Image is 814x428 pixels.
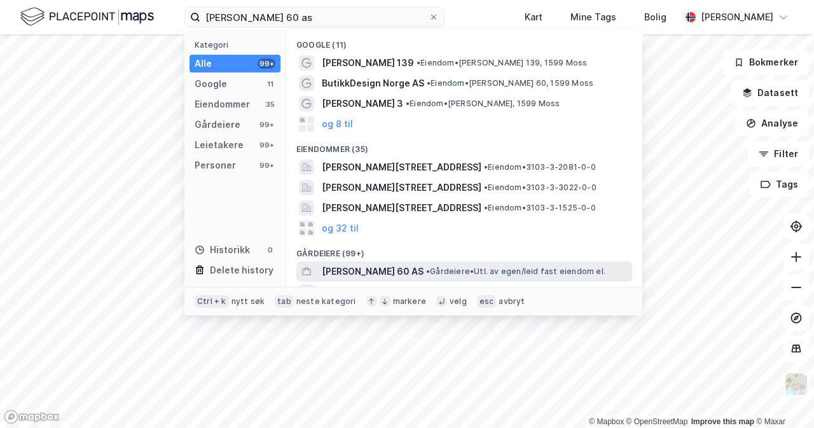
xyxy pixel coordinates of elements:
div: esc [477,295,497,308]
span: • [484,183,488,192]
span: [PERSON_NAME] 139 [322,55,414,71]
div: [PERSON_NAME] [701,10,773,25]
span: • [417,58,420,67]
div: 99+ [258,140,275,150]
span: ButikkDesign Norge AS [322,76,424,91]
button: Bokmerker [723,50,809,75]
span: • [406,99,410,108]
div: 99+ [258,160,275,170]
div: tab [275,295,294,308]
div: avbryt [499,296,525,307]
span: [PERSON_NAME] 60 AS [322,264,424,279]
a: OpenStreetMap [626,417,688,426]
img: logo.f888ab2527a4732fd821a326f86c7f29.svg [20,6,154,28]
button: Tags [750,172,809,197]
span: [PERSON_NAME][STREET_ADDRESS] [322,180,481,195]
a: Improve this map [691,417,754,426]
span: [PERSON_NAME][STREET_ADDRESS] [322,160,481,175]
span: • [426,266,430,276]
a: Mapbox [589,417,624,426]
div: Kategori [195,40,280,50]
div: Gårdeiere [195,117,240,132]
span: Eiendom • 3103-3-2081-0-0 [484,162,596,172]
button: og 32 til [322,221,359,236]
button: og 8 til [322,116,353,132]
div: Eiendommer [195,97,250,112]
span: • [484,203,488,212]
div: Google (11) [286,30,642,53]
div: Historikk [195,242,250,258]
span: [PERSON_NAME] 3 AS [322,284,417,300]
span: Eiendom • 3103-3-1525-0-0 [484,203,596,213]
div: Personer [195,158,236,173]
input: Søk på adresse, matrikkel, gårdeiere, leietakere eller personer [200,8,429,27]
div: 35 [265,99,275,109]
button: Filter [748,141,809,167]
div: 0 [265,245,275,255]
button: Analyse [735,111,809,136]
div: neste kategori [296,296,356,307]
div: Ctrl + k [195,295,229,308]
span: Eiendom • [PERSON_NAME], 1599 Moss [406,99,560,109]
div: 11 [265,79,275,89]
span: Eiendom • [PERSON_NAME] 139, 1599 Moss [417,58,587,68]
div: Google [195,76,227,92]
div: nytt søk [231,296,265,307]
span: Eiendom • [PERSON_NAME] 60, 1599 Moss [427,78,593,88]
div: Kart [525,10,542,25]
span: • [427,78,431,88]
div: Gårdeiere (99+) [286,238,642,261]
div: Leietakere [195,137,244,153]
span: [PERSON_NAME] 3 [322,96,403,111]
iframe: Chat Widget [750,367,814,428]
span: • [484,162,488,172]
div: Alle [195,56,212,71]
span: [PERSON_NAME][STREET_ADDRESS] [322,200,481,216]
div: markere [393,296,426,307]
div: Bolig [644,10,666,25]
span: Eiendom • 3103-3-3022-0-0 [484,183,597,193]
button: Datasett [731,80,809,106]
div: 99+ [258,59,275,69]
div: Eiendommer (35) [286,134,642,157]
span: Gårdeiere • Utl. av egen/leid fast eiendom el. [426,266,605,277]
a: Mapbox homepage [4,410,60,424]
div: velg [450,296,467,307]
div: Mine Tags [570,10,616,25]
div: Delete history [210,263,273,278]
div: 99+ [258,120,275,130]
